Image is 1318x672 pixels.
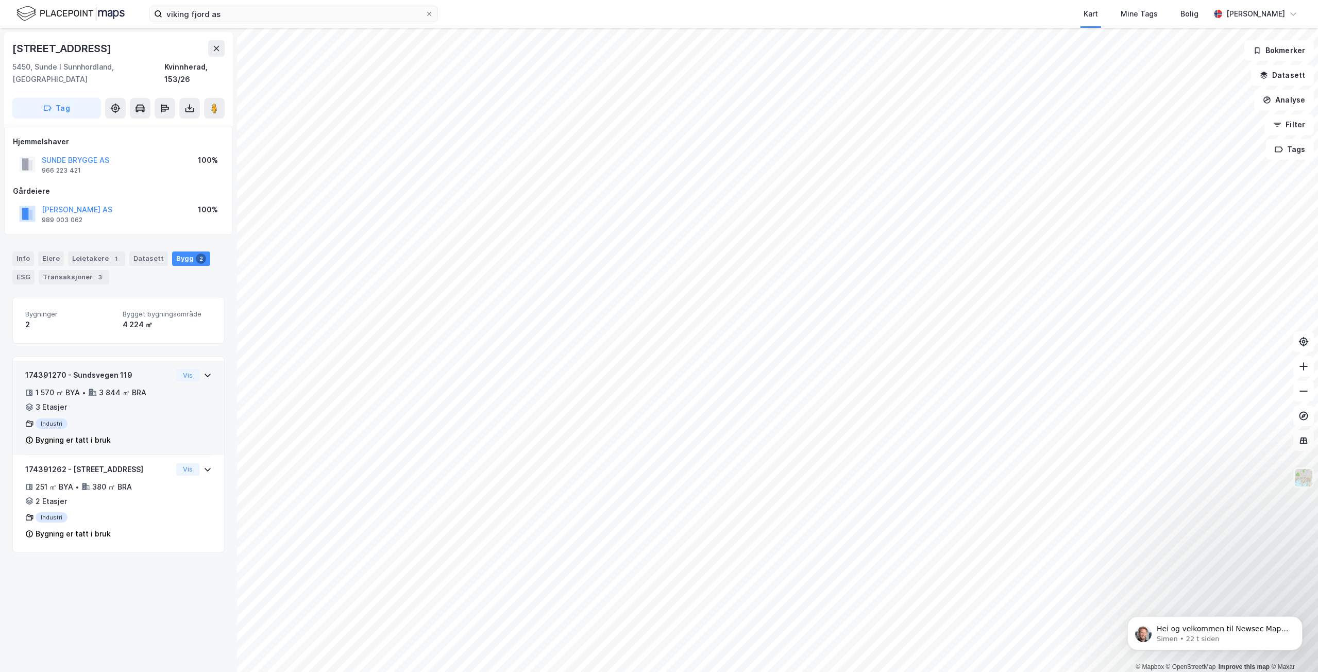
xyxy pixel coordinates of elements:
[12,98,101,119] button: Tag
[92,481,132,493] div: 380 ㎡ BRA
[12,61,164,86] div: 5450, Sunde I Sunnhordland, [GEOGRAPHIC_DATA]
[36,401,67,413] div: 3 Etasjer
[36,434,111,446] div: Bygning er tatt i bruk
[198,204,218,216] div: 100%
[162,6,425,22] input: Søk på adresse, matrikkel, gårdeiere, leietakere eller personer
[12,40,113,57] div: [STREET_ADDRESS]
[1166,663,1216,670] a: OpenStreetMap
[1219,663,1270,670] a: Improve this map
[36,481,73,493] div: 251 ㎡ BYA
[1266,139,1314,160] button: Tags
[1180,8,1198,20] div: Bolig
[1136,663,1164,670] a: Mapbox
[12,270,35,284] div: ESG
[42,166,81,175] div: 966 223 421
[36,528,111,540] div: Bygning er tatt i bruk
[13,185,224,197] div: Gårdeiere
[36,495,67,508] div: 2 Etasjer
[111,254,121,264] div: 1
[25,318,114,331] div: 2
[95,272,105,282] div: 3
[164,61,225,86] div: Kvinnherad, 153/26
[176,369,199,381] button: Vis
[123,318,212,331] div: 4 224 ㎡
[25,463,172,476] div: 174391262 - [STREET_ADDRESS]
[39,270,109,284] div: Transaksjoner
[1226,8,1285,20] div: [PERSON_NAME]
[1084,8,1098,20] div: Kart
[36,387,80,399] div: 1 570 ㎡ BYA
[1251,65,1314,86] button: Datasett
[38,251,64,266] div: Eiere
[75,483,79,491] div: •
[1254,90,1314,110] button: Analyse
[25,310,114,318] span: Bygninger
[82,389,86,397] div: •
[13,136,224,148] div: Hjemmelshaver
[176,463,199,476] button: Vis
[12,251,34,266] div: Info
[99,387,146,399] div: 3 844 ㎡ BRA
[42,216,82,224] div: 989 003 062
[25,369,172,381] div: 174391270 - Sundsvegen 119
[1112,595,1318,667] iframe: Intercom notifications melding
[196,254,206,264] div: 2
[1264,114,1314,135] button: Filter
[198,154,218,166] div: 100%
[16,5,125,23] img: logo.f888ab2527a4732fd821a326f86c7f29.svg
[123,310,212,318] span: Bygget bygningsområde
[68,251,125,266] div: Leietakere
[1294,468,1313,488] img: Z
[1244,40,1314,61] button: Bokmerker
[129,251,168,266] div: Datasett
[1121,8,1158,20] div: Mine Tags
[172,251,210,266] div: Bygg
